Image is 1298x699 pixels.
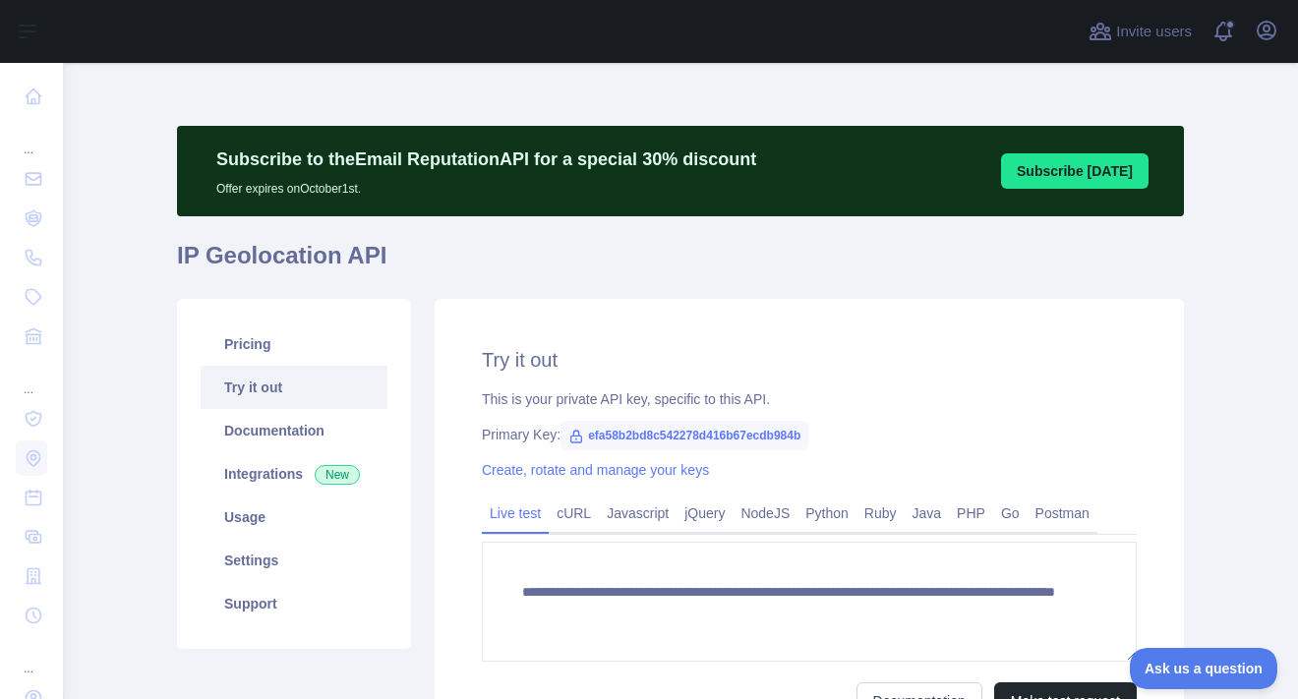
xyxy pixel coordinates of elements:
[201,409,387,452] a: Documentation
[315,465,360,485] span: New
[177,240,1184,287] h1: IP Geolocation API
[1085,16,1196,47] button: Invite users
[797,497,856,529] a: Python
[949,497,993,529] a: PHP
[482,497,549,529] a: Live test
[993,497,1028,529] a: Go
[1028,497,1097,529] a: Postman
[482,425,1137,444] div: Primary Key:
[201,452,387,495] a: Integrations New
[1130,648,1278,689] iframe: Toggle Customer Support
[482,389,1137,409] div: This is your private API key, specific to this API.
[216,146,756,173] p: Subscribe to the Email Reputation API for a special 30 % discount
[856,497,905,529] a: Ruby
[1001,153,1149,189] button: Subscribe [DATE]
[482,462,709,478] a: Create, rotate and manage your keys
[216,173,756,197] p: Offer expires on October 1st.
[201,582,387,625] a: Support
[599,497,677,529] a: Javascript
[201,322,387,366] a: Pricing
[201,539,387,582] a: Settings
[905,497,950,529] a: Java
[560,421,808,450] span: efa58b2bd8c542278d416b67ecdb984b
[482,346,1137,374] h2: Try it out
[16,358,47,397] div: ...
[1116,21,1192,43] span: Invite users
[733,497,797,529] a: NodeJS
[201,366,387,409] a: Try it out
[201,495,387,539] a: Usage
[677,497,733,529] a: jQuery
[16,637,47,676] div: ...
[549,497,599,529] a: cURL
[16,118,47,157] div: ...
